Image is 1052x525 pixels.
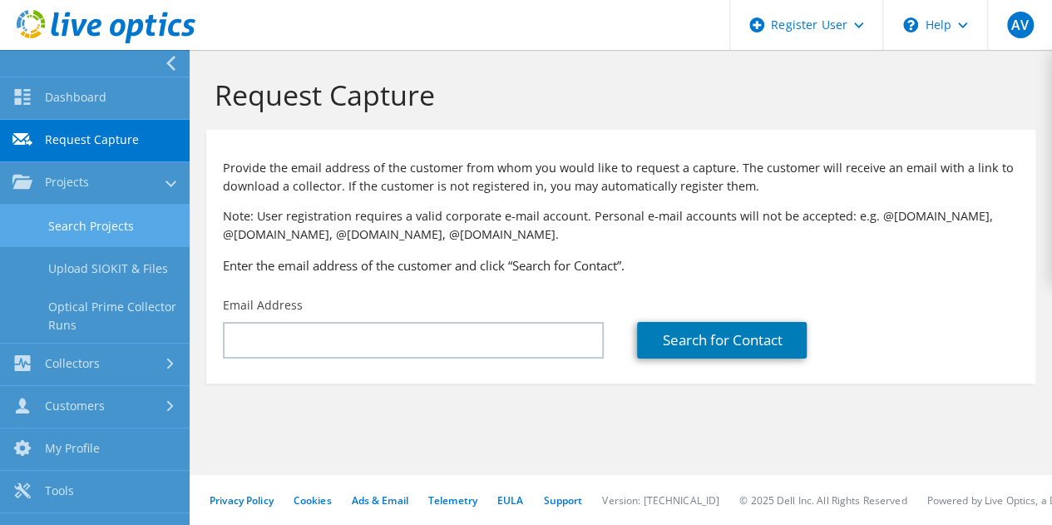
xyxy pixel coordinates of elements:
span: AV [1007,12,1034,38]
a: Cookies [294,493,332,508]
a: Search for Contact [637,322,807,359]
a: Ads & Email [352,493,408,508]
p: Note: User registration requires a valid corporate e-mail account. Personal e-mail accounts will ... [223,207,1019,244]
a: EULA [497,493,523,508]
a: Telemetry [428,493,477,508]
li: © 2025 Dell Inc. All Rights Reserved [739,493,906,508]
a: Privacy Policy [210,493,274,508]
svg: \n [903,17,918,32]
li: Version: [TECHNICAL_ID] [602,493,719,508]
label: Email Address [223,297,303,314]
h1: Request Capture [215,77,1019,112]
p: Provide the email address of the customer from whom you would like to request a capture. The cust... [223,159,1019,196]
a: Support [543,493,582,508]
h3: Enter the email address of the customer and click “Search for Contact”. [223,256,1019,275]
